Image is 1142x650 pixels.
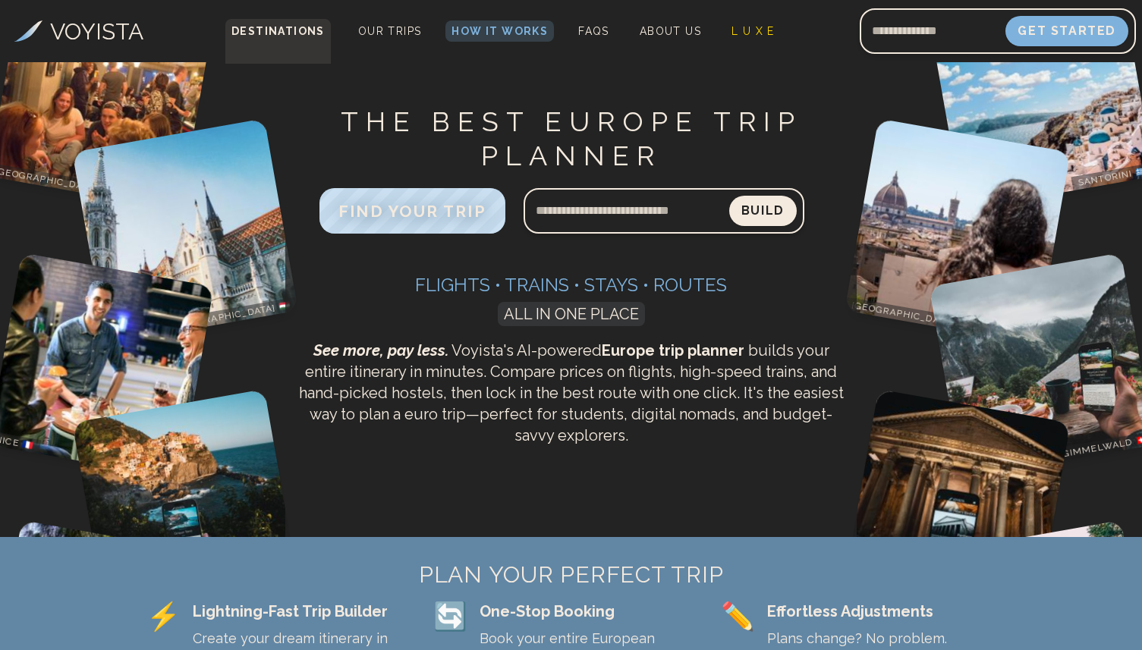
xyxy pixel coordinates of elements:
span: ALL IN ONE PLACE [498,302,645,326]
span: See more, pay less. [313,341,448,360]
a: Our Trips [352,20,428,42]
a: How It Works [445,20,554,42]
span: About Us [640,25,701,37]
span: Our Trips [358,25,422,37]
a: About Us [634,20,707,42]
input: Search query [524,193,729,229]
h2: PLAN YOUR PERFECT TRIP [146,561,996,589]
img: Voyista Logo [14,20,42,42]
span: How It Works [451,25,548,37]
a: FAQs [572,20,615,42]
img: Rome [845,389,1071,615]
span: ✏️ [721,601,755,631]
h3: VOYISTA [50,14,143,49]
div: Effortless Adjustments [767,601,996,622]
img: Cinque Terre [72,389,298,615]
div: One-Stop Booking [480,601,709,622]
a: L U X E [725,20,781,42]
h1: THE BEST EUROPE TRIP PLANNER [291,105,851,173]
img: Florence [844,118,1070,344]
span: 🔄 [433,601,467,631]
a: VOYISTA [14,14,143,49]
span: FIND YOUR TRIP [338,202,486,221]
input: Email address [860,13,1005,49]
span: ⚡ [146,601,181,631]
img: Budapest [72,118,298,344]
button: FIND YOUR TRIP [319,188,505,234]
span: L U X E [731,25,775,37]
strong: Europe trip planner [602,341,744,360]
a: FIND YOUR TRIP [319,206,505,220]
span: FAQs [578,25,609,37]
h3: Flights • Trains • Stays • Routes [291,273,851,297]
button: Get Started [1005,16,1128,46]
div: Lightning-Fast Trip Builder [193,601,422,622]
p: Voyista's AI-powered builds your entire itinerary in minutes. Compare prices on flights, high-spe... [291,340,851,446]
button: Build [729,196,797,226]
span: Destinations [225,19,331,64]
